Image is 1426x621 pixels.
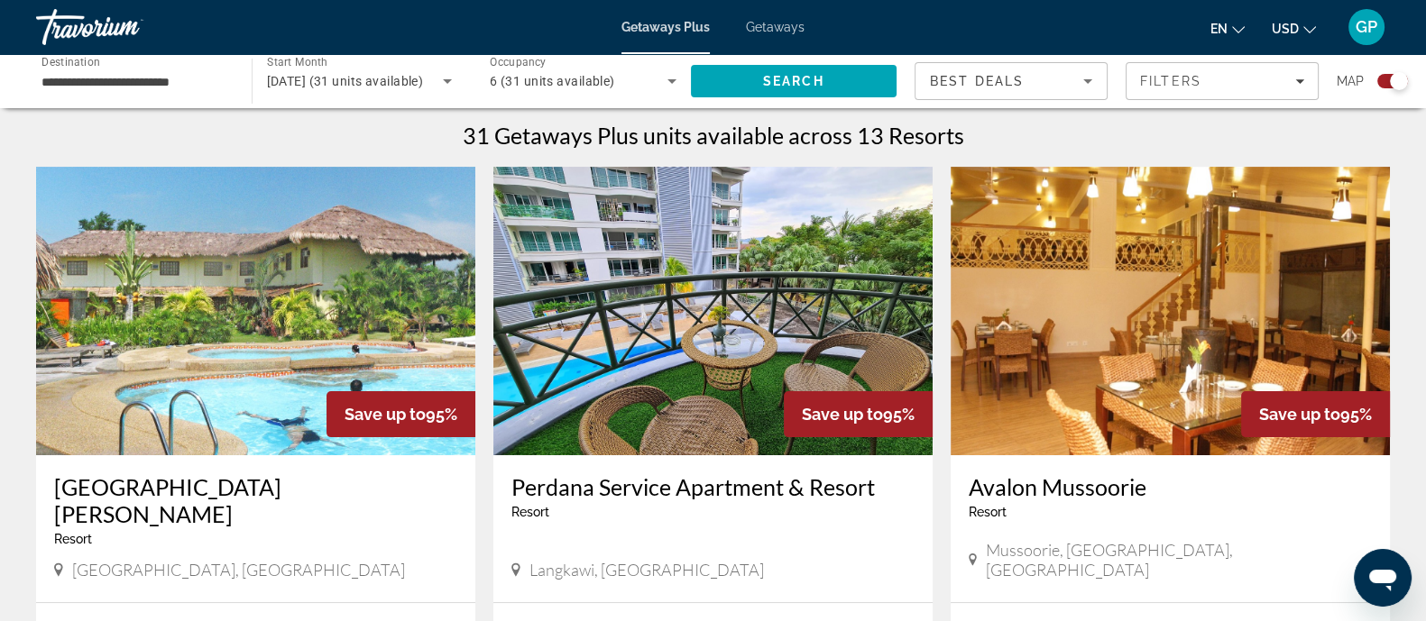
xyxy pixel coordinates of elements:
[36,167,475,455] img: El Puerto Marina Beach Resort
[969,505,1007,519] span: Resort
[54,473,457,527] a: [GEOGRAPHIC_DATA][PERSON_NAME]
[951,167,1390,455] img: Avalon Mussoorie
[327,391,475,437] div: 95%
[54,532,92,546] span: Resort
[930,70,1092,92] mat-select: Sort by
[1241,391,1390,437] div: 95%
[1140,74,1201,88] span: Filters
[763,74,824,88] span: Search
[1126,62,1319,100] button: Filters
[969,473,1372,500] a: Avalon Mussoorie
[490,56,547,68] span: Occupancy
[267,74,424,88] span: [DATE] (31 units available)
[41,71,228,93] input: Select destination
[267,56,327,68] span: Start Month
[1337,68,1364,94] span: Map
[802,405,883,424] span: Save up to
[1272,15,1316,41] button: Change currency
[345,405,426,424] span: Save up to
[621,20,710,34] a: Getaways Plus
[529,560,764,580] span: Langkawi, [GEOGRAPHIC_DATA]
[511,473,915,500] a: Perdana Service Apartment & Resort
[511,505,549,519] span: Resort
[746,20,805,34] a: Getaways
[784,391,933,437] div: 95%
[986,540,1372,580] span: Mussoorie, [GEOGRAPHIC_DATA], [GEOGRAPHIC_DATA]
[1272,22,1299,36] span: USD
[490,74,615,88] span: 6 (31 units available)
[1259,405,1340,424] span: Save up to
[463,122,964,149] h1: 31 Getaways Plus units available across 13 Resorts
[930,74,1024,88] span: Best Deals
[41,55,100,68] span: Destination
[1356,18,1377,36] span: GP
[36,4,216,50] a: Travorium
[691,65,897,97] button: Search
[493,167,933,455] img: Perdana Service Apartment & Resort
[72,560,405,580] span: [GEOGRAPHIC_DATA], [GEOGRAPHIC_DATA]
[1343,8,1390,46] button: User Menu
[1210,15,1245,41] button: Change language
[1210,22,1228,36] span: en
[1354,549,1412,607] iframe: Кнопка запуска окна обмена сообщениями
